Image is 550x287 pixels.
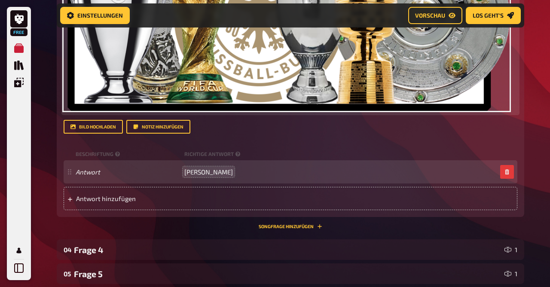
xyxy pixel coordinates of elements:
[74,269,501,279] div: Frage 5
[10,242,27,259] a: Profil
[10,57,27,74] a: Quiz Sammlung
[184,150,242,158] small: Richtige Antwort
[74,245,501,255] div: Frage 4
[64,270,70,278] div: 05
[76,195,210,202] span: Antwort hinzufügen
[10,40,27,57] a: Meine Quizze
[415,12,445,18] span: Vorschau
[76,150,181,158] small: Beschriftung
[11,30,27,35] span: Free
[504,246,517,253] div: 1
[77,12,123,18] span: Einstellungen
[259,224,322,229] button: Songfrage hinzufügen
[76,168,100,176] i: Antwort
[408,7,462,24] button: Vorschau
[60,7,130,24] button: Einstellungen
[504,270,517,277] div: 1
[126,120,190,134] button: Notiz hinzufügen
[466,7,521,24] button: Los geht's
[184,168,233,176] span: [PERSON_NAME]
[10,74,27,91] a: Einblendungen
[64,246,70,253] div: 04
[64,120,123,134] button: Bild hochladen
[473,12,504,18] span: Los geht's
